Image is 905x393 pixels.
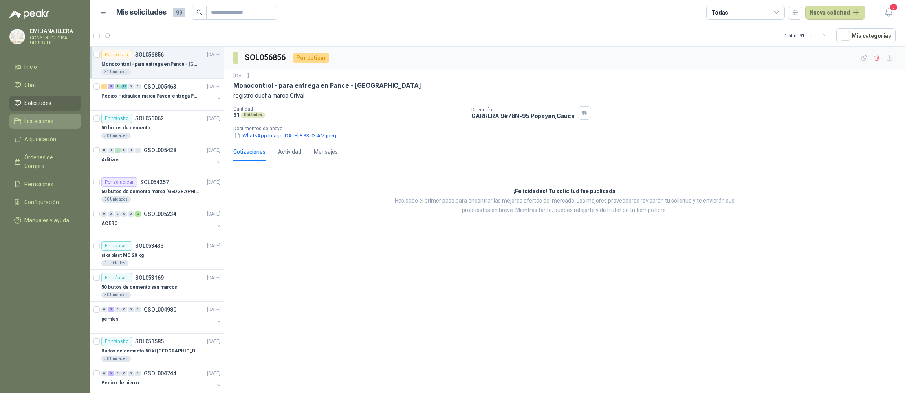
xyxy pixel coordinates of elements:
[101,84,107,89] div: 1
[207,306,220,314] p: [DATE]
[101,124,150,132] p: 50 bultos de cemento
[101,356,131,362] div: 50 Unidades
[101,69,131,75] div: 31 Unidades
[9,132,81,147] a: Adjudicación
[207,115,220,122] p: [DATE]
[115,148,121,153] div: 3
[108,371,114,376] div: 6
[101,156,120,164] p: Aditivos
[128,148,134,153] div: 0
[108,84,114,89] div: 8
[101,347,199,355] p: Bultos de cemento 50 kl [GEOGRAPHIC_DATA]
[9,96,81,111] a: Solicitudes
[101,220,117,227] p: ACERO
[9,77,81,92] a: Chat
[135,339,164,344] p: SOL051585
[108,148,114,153] div: 0
[128,307,134,312] div: 0
[90,47,224,79] a: Por cotizarSOL056856[DATE] Monocontrol - para entrega en Pance - [GEOGRAPHIC_DATA]31 Unidades
[135,84,141,89] div: 0
[9,114,81,129] a: Licitaciones
[101,114,132,123] div: En tránsito
[233,106,465,112] p: Cantidad
[101,307,107,312] div: 0
[101,284,177,291] p: 50 bultos de cemento san marcos
[784,30,830,42] div: 1 - 50 de 91
[836,28,896,43] button: Mís categorías
[24,99,51,107] span: Solicitudes
[207,370,220,377] p: [DATE]
[24,63,37,71] span: Inicio
[144,148,176,153] p: GSOL005428
[9,177,81,192] a: Remisiones
[471,113,575,119] p: CARRERA 9#78N-95 Popayán , Cauca
[233,126,902,131] p: Documentos de apoyo
[101,177,137,187] div: Por adjudicar
[108,211,114,217] div: 0
[116,7,167,18] h1: Mis solicitudes
[101,292,131,298] div: 50 Unidades
[233,81,421,90] p: Monocontrol - para entrega en Pance - [GEOGRAPHIC_DATA]
[207,147,220,154] p: [DATE]
[121,307,127,312] div: 0
[278,148,301,156] div: Actividad
[135,148,141,153] div: 0
[9,195,81,210] a: Configuración
[115,371,121,376] div: 0
[30,35,81,45] p: CONSTRUCTORA GRUPO FIP
[9,9,49,19] img: Logo peakr
[128,84,134,89] div: 0
[30,28,81,34] p: EMILIANA ILLERA
[24,180,53,188] span: Remisiones
[241,112,265,118] div: Unidades
[233,131,337,140] button: WhatsApp Image [DATE] 8.33.03 AM.jpeg
[9,150,81,173] a: Órdenes de Compra
[881,6,896,20] button: 5
[207,210,220,218] p: [DATE]
[108,307,114,312] div: 2
[293,53,329,63] div: Por cotizar
[24,198,59,207] span: Configuración
[101,92,199,100] p: Pedido Hidráulico marca Pavco-entrega Popayán
[90,270,224,302] a: En tránsitoSOL053169[DATE] 50 bultos de cemento san marcos50 Unidades
[101,196,131,203] div: 50 Unidades
[144,371,176,376] p: GSOL004744
[144,211,176,217] p: GSOL005234
[121,148,127,153] div: 0
[10,29,25,44] img: Company Logo
[135,371,141,376] div: 0
[135,116,164,121] p: SOL056062
[135,211,141,217] div: 2
[805,6,865,20] button: Nueva solicitud
[128,371,134,376] div: 0
[90,174,224,206] a: Por adjudicarSOL054257[DATE] 50 bultos de cemento marca [GEOGRAPHIC_DATA]50 Unidades
[207,338,220,345] p: [DATE]
[101,316,119,323] p: perfiles
[144,307,176,312] p: GSOL004980
[101,82,222,107] a: 1 8 1 16 0 0 GSOL005463[DATE] Pedido Hidráulico marca Pavco-entrega Popayán
[135,243,164,249] p: SOL053433
[140,179,169,185] p: SOL054257
[101,133,131,139] div: 50 Unidades
[9,213,81,228] a: Manuales y ayuda
[90,238,224,270] a: En tránsitoSOL053433[DATE] sika plast MO 20 kg1 Unidades
[207,179,220,186] p: [DATE]
[24,153,73,170] span: Órdenes de Compra
[24,216,69,225] span: Manuales y ayuda
[101,305,222,330] a: 0 2 0 0 0 0 GSOL004980[DATE] perfiles
[101,50,132,59] div: Por cotizar
[173,8,185,17] span: 99
[233,148,266,156] div: Cotizaciones
[101,209,222,234] a: 0 0 0 0 0 2 GSOL005234[DATE] ACERO
[513,187,616,196] h3: ¡Felicidades! Tu solicitud fue publicada
[24,117,53,125] span: Licitaciones
[101,148,107,153] div: 0
[121,371,127,376] div: 0
[135,307,141,312] div: 0
[245,52,287,64] h3: SOL056856
[711,8,728,17] div: Todas
[101,252,144,259] p: sika plast MO 20 kg
[115,211,121,217] div: 0
[101,241,132,251] div: En tránsito
[24,81,36,89] span: Chat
